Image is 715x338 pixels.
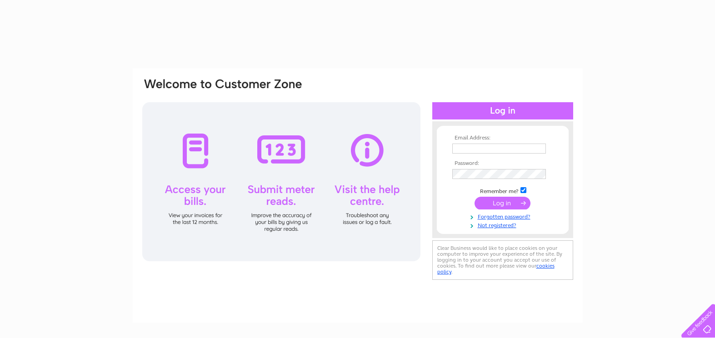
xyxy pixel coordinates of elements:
[475,197,530,209] input: Submit
[452,212,555,220] a: Forgotten password?
[450,186,555,195] td: Remember me?
[450,135,555,141] th: Email Address:
[450,160,555,167] th: Password:
[432,240,573,280] div: Clear Business would like to place cookies on your computer to improve your experience of the sit...
[452,220,555,229] a: Not registered?
[437,263,555,275] a: cookies policy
